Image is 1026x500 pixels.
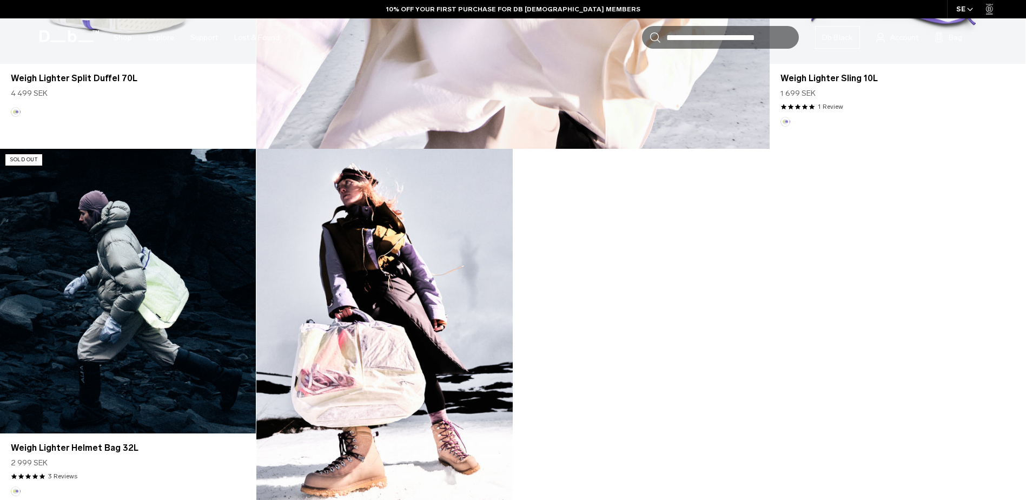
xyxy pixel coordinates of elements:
[11,457,48,469] span: 2 999 SEK
[818,102,843,111] a: 1 reviews
[11,486,21,496] button: Aurora
[780,72,1015,85] a: Weigh Lighter Sling 10L
[11,72,245,85] a: Weigh Lighter Split Duffel 70L
[148,18,174,57] a: Explore
[48,471,77,481] a: 3 reviews
[190,18,218,57] a: Support
[105,18,288,57] nav: Main Navigation
[11,442,245,455] a: Weigh Lighter Helmet Bag 32L
[11,88,48,99] span: 4 499 SEK
[780,117,790,127] button: Aurora
[935,31,962,44] button: Bag
[815,26,860,49] a: Db Black
[114,18,132,57] a: Shop
[234,18,280,57] a: Lost & Found
[11,107,21,117] button: Aurora
[5,154,42,166] p: Sold Out
[386,4,640,14] a: 10% OFF YOUR FIRST PURCHASE FOR DB [DEMOGRAPHIC_DATA] MEMBERS
[780,88,816,99] span: 1 699 SEK
[890,32,918,43] span: Account
[949,32,962,43] span: Bag
[876,31,918,44] a: Account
